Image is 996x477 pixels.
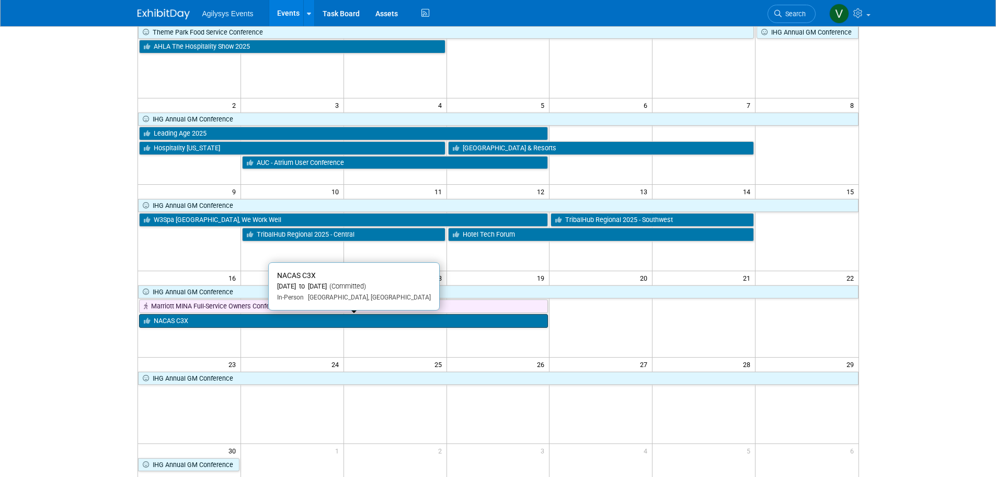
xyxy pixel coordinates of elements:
[433,185,447,198] span: 11
[138,9,190,19] img: ExhibitDay
[768,5,816,23] a: Search
[138,113,858,126] a: IHG Annual GM Conference
[845,271,858,284] span: 22
[746,98,755,112] span: 7
[448,141,754,155] a: [GEOGRAPHIC_DATA] & Resorts
[643,98,652,112] span: 6
[138,372,858,385] a: IHG Annual GM Conference
[746,444,755,457] span: 5
[639,185,652,198] span: 13
[277,282,431,291] div: [DATE] to [DATE]
[277,271,316,280] span: NACAS C3X
[845,185,858,198] span: 15
[139,314,548,328] a: NACAS C3X
[536,271,549,284] span: 19
[327,282,366,290] span: (Committed)
[138,285,858,299] a: IHG Annual GM Conference
[231,185,241,198] span: 9
[433,358,447,371] span: 25
[227,271,241,284] span: 16
[138,26,754,39] a: Theme Park Food Service Conference
[437,444,447,457] span: 2
[742,185,755,198] span: 14
[330,185,344,198] span: 10
[643,444,652,457] span: 4
[242,156,548,170] a: AUC - Atrium User Conference
[540,444,549,457] span: 3
[227,444,241,457] span: 30
[849,444,858,457] span: 6
[242,228,445,241] a: TribalHub Regional 2025 - Central
[139,127,548,140] a: Leading Age 2025
[334,444,344,457] span: 1
[277,294,304,301] span: In-Person
[448,228,754,241] a: Hotel Tech Forum
[139,40,445,53] a: AHLA The Hospitality Show 2025
[829,4,849,24] img: Vaitiare Munoz
[639,271,652,284] span: 20
[304,294,431,301] span: [GEOGRAPHIC_DATA], [GEOGRAPHIC_DATA]
[551,213,754,227] a: TribalHub Regional 2025 - Southwest
[138,458,239,472] a: IHG Annual GM Conference
[437,98,447,112] span: 4
[742,358,755,371] span: 28
[849,98,858,112] span: 8
[757,26,858,39] a: IHG Annual GM Conference
[139,141,445,155] a: Hospitality [US_STATE]
[330,358,344,371] span: 24
[202,9,254,18] span: Agilysys Events
[231,98,241,112] span: 2
[139,299,548,313] a: Marriott MINA Full-Service Owners Conference
[536,185,549,198] span: 12
[138,199,858,213] a: IHG Annual GM Conference
[782,10,806,18] span: Search
[845,358,858,371] span: 29
[639,358,652,371] span: 27
[139,213,548,227] a: W3Spa [GEOGRAPHIC_DATA], We Work Well
[334,98,344,112] span: 3
[742,271,755,284] span: 21
[227,358,241,371] span: 23
[536,358,549,371] span: 26
[540,98,549,112] span: 5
